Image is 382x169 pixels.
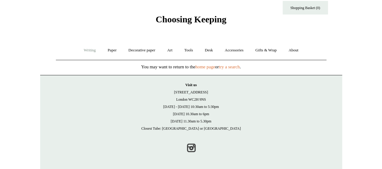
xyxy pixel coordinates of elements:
[179,42,198,58] a: Tools
[185,141,198,154] a: Instagram
[78,42,101,58] a: Writing
[46,81,336,132] p: [STREET_ADDRESS] London WC2H 9NS [DATE] - [DATE] 10:30am to 5:30pm [DATE] 10.30am to 6pm [DATE] 1...
[219,42,249,58] a: Accessories
[123,42,161,58] a: Decorative paper
[199,42,218,58] a: Desk
[162,42,178,58] a: Art
[250,42,282,58] a: Gifts & Wrap
[283,1,328,15] a: Shopping Basket (0)
[102,42,122,58] a: Paper
[195,64,215,69] a: home page
[219,64,240,69] a: try a search
[40,63,342,70] p: You may want to return to the or .
[156,14,226,24] span: Choosing Keeping
[156,19,226,23] a: Choosing Keeping
[283,42,304,58] a: About
[185,83,197,87] strong: Visit us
